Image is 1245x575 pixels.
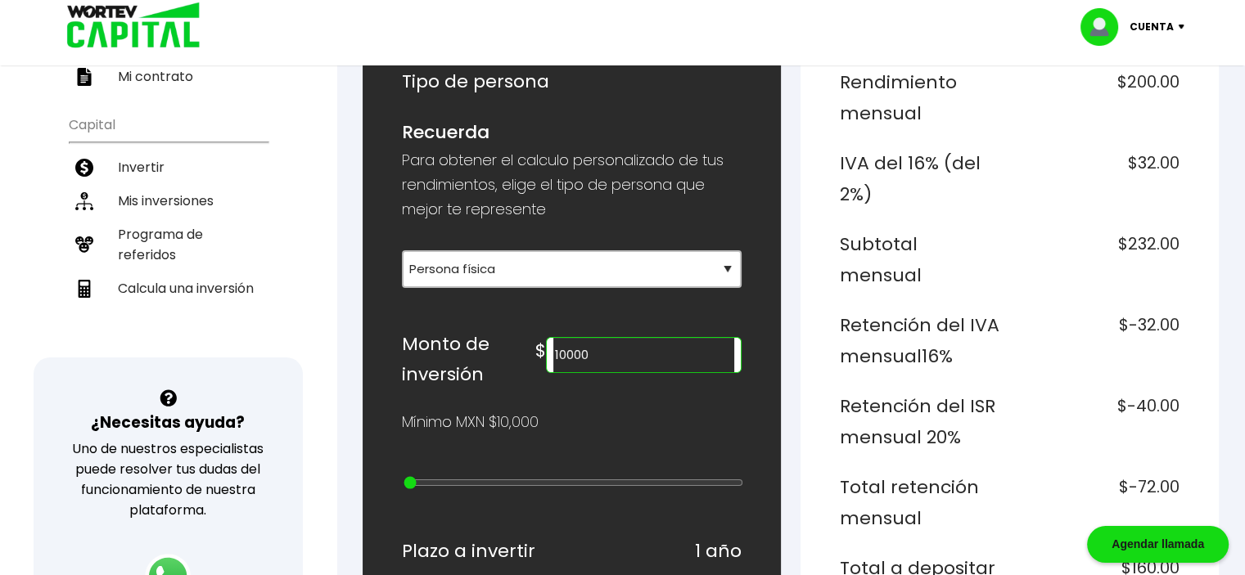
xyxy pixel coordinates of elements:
[75,192,93,210] img: inversiones-icon.6695dc30.svg
[1016,148,1180,209] h6: $32.00
[69,218,268,272] a: Programa de referidos
[402,117,742,148] h6: Recuerda
[402,410,539,434] p: Mínimo MXN $10,000
[1016,310,1180,371] h6: $-32.00
[69,106,268,346] ul: Capital
[55,438,282,520] p: Uno de nuestros especialistas puede resolver tus dudas del funcionamiento de nuestra plataforma.
[840,148,1004,209] h6: IVA del 16% (del 2%)
[1087,526,1229,563] div: Agendar llamada
[1016,229,1180,290] h6: $232.00
[69,272,268,305] a: Calcula una inversión
[1080,8,1130,46] img: profile-image
[840,391,1004,452] h6: Retención del ISR mensual 20%
[402,148,742,222] p: Para obtener el calculo personalizado de tus rendimientos, elige el tipo de persona que mejor te ...
[840,229,1004,290] h6: Subtotal mensual
[69,150,268,184] a: Invertir
[840,472,1004,533] h6: Total retención mensual
[402,329,535,390] h6: Monto de inversión
[75,68,93,86] img: contrato-icon.f2db500c.svg
[69,184,268,218] a: Mis inversiones
[1174,25,1196,29] img: icon-down
[840,67,1004,128] h6: Rendimiento mensual
[402,66,742,97] h6: Tipo de persona
[402,536,535,567] h6: Plazo a invertir
[75,280,93,298] img: calculadora-icon.17d418c4.svg
[1016,391,1180,452] h6: $-40.00
[1130,15,1174,39] p: Cuenta
[91,411,245,434] h3: ¿Necesitas ayuda?
[535,335,546,366] h6: $
[69,60,268,93] a: Mi contrato
[840,310,1004,371] h6: Retención del IVA mensual 16%
[1016,472,1180,533] h6: $-72.00
[1016,67,1180,128] h6: $200.00
[75,236,93,254] img: recomiendanos-icon.9b8e9327.svg
[695,536,742,567] h6: 1 año
[75,159,93,177] img: invertir-icon.b3b967d7.svg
